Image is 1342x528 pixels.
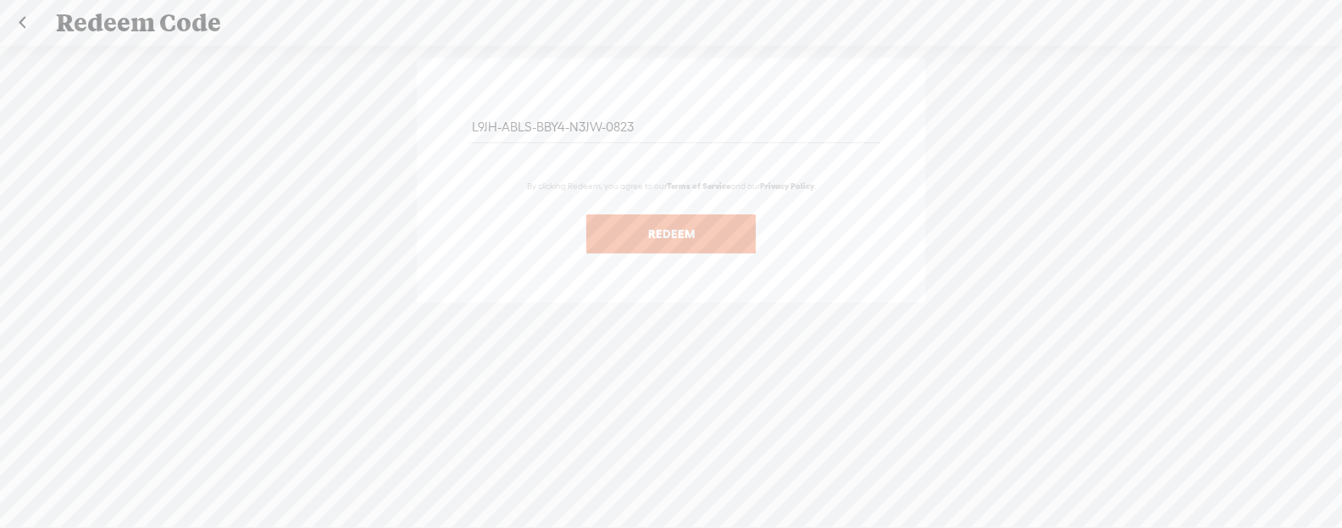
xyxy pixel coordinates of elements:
a: Terms of Service [667,181,730,191]
div: Redeem Code [44,1,1300,45]
input: Enter the code to redeem [469,110,879,143]
div: By clicking Redeem, you agree to our and our . [493,172,849,200]
a: Privacy Policy [760,181,814,191]
button: Redeem [586,214,756,253]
